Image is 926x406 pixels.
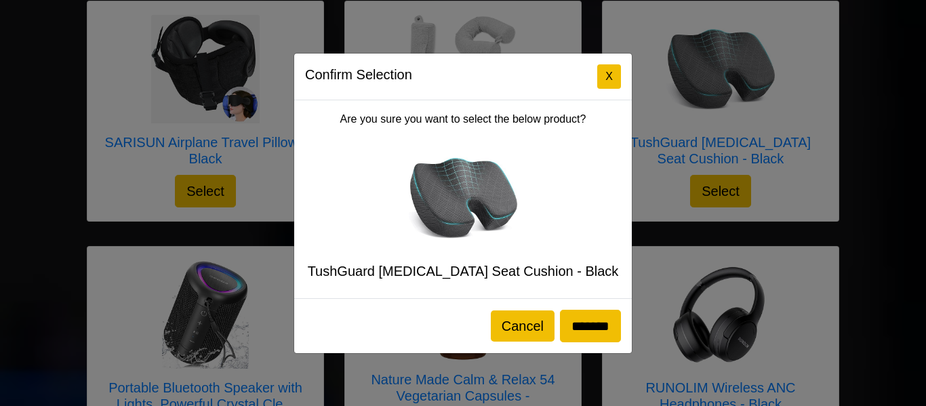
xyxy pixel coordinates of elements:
h5: TushGuard [MEDICAL_DATA] Seat Cushion - Black [305,263,621,279]
button: Close [597,64,621,89]
button: Cancel [491,310,555,342]
h5: Confirm Selection [305,64,412,85]
img: TushGuard Memory Foam Seat Cushion - Black [409,144,517,252]
div: Are you sure you want to select the below product? [294,100,632,298]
